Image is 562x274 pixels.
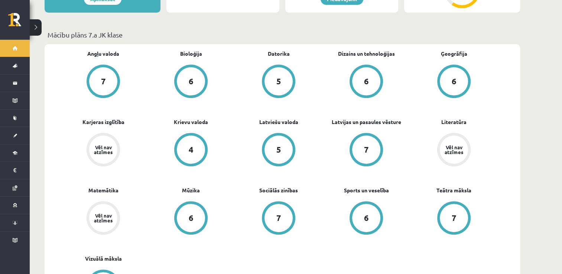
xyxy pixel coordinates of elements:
[147,133,235,168] a: 4
[180,50,202,58] a: Bioloģija
[235,201,322,236] a: 7
[85,255,122,262] a: Vizuālā māksla
[444,145,464,154] div: Vēl nav atzīmes
[436,186,471,194] a: Teātra māksla
[268,50,290,58] a: Datorika
[322,133,410,168] a: 7
[101,77,106,85] div: 7
[410,65,498,100] a: 6
[48,30,517,40] p: Mācību plāns 7.a JK klase
[59,201,147,236] a: Vēl nav atzīmes
[410,133,498,168] a: Vēl nav atzīmes
[452,77,457,85] div: 6
[322,65,410,100] a: 6
[59,133,147,168] a: Vēl nav atzīmes
[189,146,194,154] div: 4
[87,50,119,58] a: Angļu valoda
[235,133,322,168] a: 5
[147,201,235,236] a: 6
[332,118,401,126] a: Latvijas un pasaules vēsture
[147,65,235,100] a: 6
[189,77,194,85] div: 6
[174,118,208,126] a: Krievu valoda
[364,146,369,154] div: 7
[322,201,410,236] a: 6
[88,186,118,194] a: Matemātika
[452,214,457,222] div: 7
[441,118,467,126] a: Literatūra
[276,77,281,85] div: 5
[364,214,369,222] div: 6
[182,186,200,194] a: Mūzika
[410,201,498,236] a: 7
[276,214,281,222] div: 7
[259,186,298,194] a: Sociālās zinības
[364,77,369,85] div: 6
[189,214,194,222] div: 6
[93,213,114,223] div: Vēl nav atzīmes
[259,118,298,126] a: Latviešu valoda
[441,50,467,58] a: Ģeogrāfija
[8,13,30,32] a: Rīgas 1. Tālmācības vidusskola
[82,118,124,126] a: Karjeras izglītība
[338,50,395,58] a: Dizains un tehnoloģijas
[59,65,147,100] a: 7
[235,65,322,100] a: 5
[344,186,389,194] a: Sports un veselība
[276,146,281,154] div: 5
[93,145,114,154] div: Vēl nav atzīmes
